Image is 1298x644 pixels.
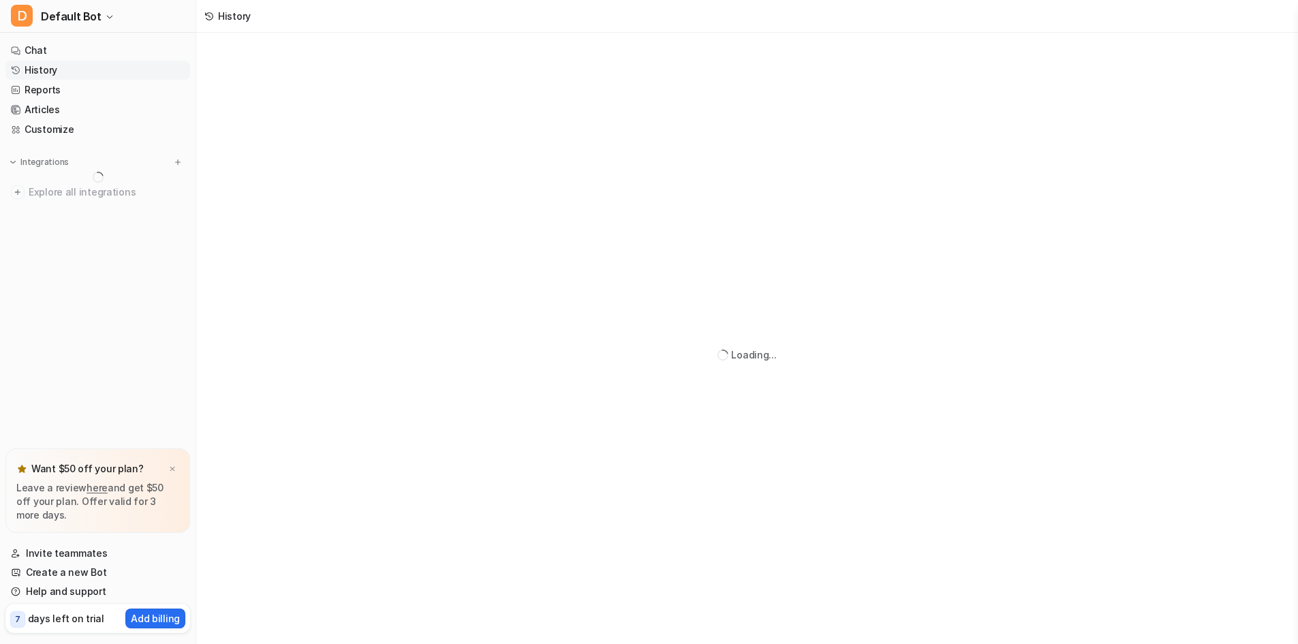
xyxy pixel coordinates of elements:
[5,120,190,139] a: Customize
[218,9,251,23] div: History
[5,544,190,563] a: Invite teammates
[5,41,190,60] a: Chat
[5,563,190,582] a: Create a new Bot
[8,157,18,167] img: expand menu
[11,185,25,199] img: explore all integrations
[87,482,108,493] a: here
[5,61,190,80] a: History
[31,462,144,476] p: Want $50 off your plan?
[5,183,190,202] a: Explore all integrations
[15,613,20,626] p: 7
[29,181,185,203] span: Explore all integrations
[28,611,104,626] p: days left on trial
[5,155,73,169] button: Integrations
[173,157,183,167] img: menu_add.svg
[5,100,190,119] a: Articles
[125,609,185,628] button: Add billing
[5,582,190,601] a: Help and support
[731,348,776,362] div: Loading...
[168,465,176,474] img: x
[16,481,179,522] p: Leave a review and get $50 off your plan. Offer valid for 3 more days.
[41,7,102,26] span: Default Bot
[20,157,69,168] p: Integrations
[16,463,27,474] img: star
[131,611,180,626] p: Add billing
[11,5,33,27] span: D
[5,80,190,99] a: Reports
